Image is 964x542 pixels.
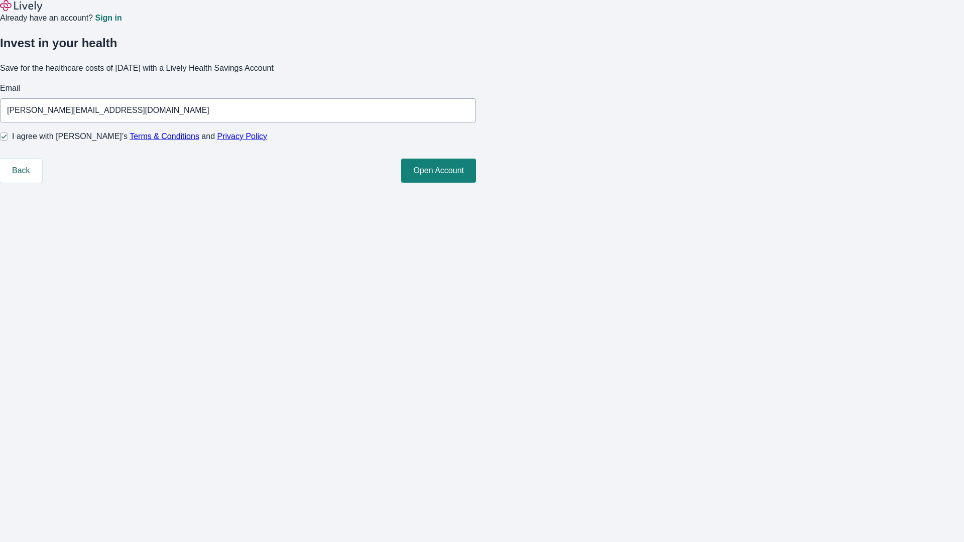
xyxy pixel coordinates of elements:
a: Privacy Policy [217,132,268,141]
a: Terms & Conditions [130,132,199,141]
a: Sign in [95,14,122,22]
span: I agree with [PERSON_NAME]’s and [12,130,267,143]
button: Open Account [401,159,476,183]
